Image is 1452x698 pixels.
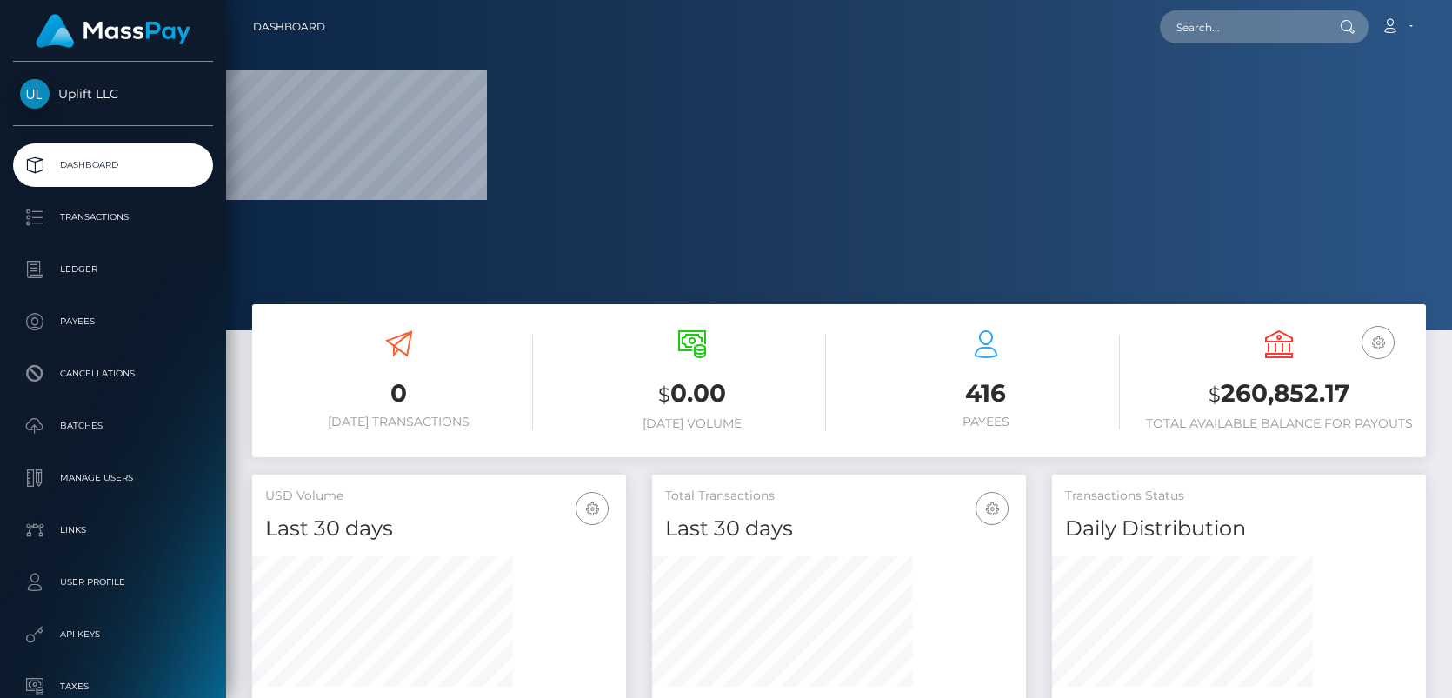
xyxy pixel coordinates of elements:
h5: Transactions Status [1065,488,1413,505]
p: Cancellations [20,361,206,387]
h6: [DATE] Volume [559,416,827,431]
p: Ledger [20,256,206,283]
a: Ledger [13,248,213,291]
a: Dashboard [253,9,325,45]
a: API Keys [13,613,213,656]
h6: Total Available Balance for Payouts [1146,416,1414,431]
p: Transactions [20,204,206,230]
a: Dashboard [13,143,213,187]
img: Uplift LLC [20,79,50,109]
input: Search... [1160,10,1323,43]
p: API Keys [20,622,206,648]
h4: Daily Distribution [1065,514,1413,544]
a: Batches [13,404,213,448]
h4: Last 30 days [665,514,1013,544]
a: Manage Users [13,456,213,500]
h3: 416 [852,376,1120,410]
a: Links [13,509,213,552]
span: Uplift LLC [13,86,213,102]
a: Payees [13,300,213,343]
p: Manage Users [20,465,206,491]
h5: USD Volume [265,488,613,505]
h3: 0.00 [559,376,827,412]
p: Batches [20,413,206,439]
h6: [DATE] Transactions [265,415,533,429]
p: Payees [20,309,206,335]
h5: Total Transactions [665,488,1013,505]
h3: 0 [265,376,533,410]
h4: Last 30 days [265,514,613,544]
p: Links [20,517,206,543]
a: Cancellations [13,352,213,396]
a: Transactions [13,196,213,239]
h3: 260,852.17 [1146,376,1414,412]
small: $ [1209,382,1221,407]
a: User Profile [13,561,213,604]
p: Dashboard [20,152,206,178]
h6: Payees [852,415,1120,429]
small: $ [658,382,670,407]
img: MassPay Logo [36,14,190,48]
p: User Profile [20,569,206,595]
